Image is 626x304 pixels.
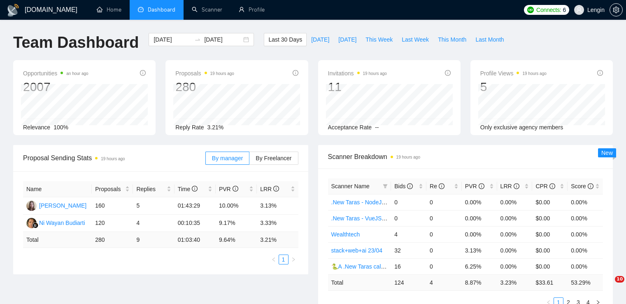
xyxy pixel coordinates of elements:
span: filter [383,184,388,189]
span: Proposals [95,185,123,194]
a: Wealthtech [331,231,360,238]
td: $0.00 [532,242,568,258]
td: 3.23 % [497,274,533,290]
span: This Month [438,35,466,44]
div: 11 [328,79,387,95]
a: .New Taras - VueJS with symbols [331,215,417,222]
div: 5 [480,79,547,95]
button: Last Month [471,33,508,46]
span: info-circle [273,186,279,192]
td: 0.00% [497,242,533,258]
td: 01:03:40 [175,232,216,248]
time: an hour ago [66,71,88,76]
span: Acceptance Rate [328,124,372,131]
span: -- [375,124,379,131]
span: [DATE] [311,35,329,44]
td: $0.00 [532,210,568,226]
span: 10 [615,276,624,283]
td: 6.25% [462,258,497,274]
span: to [194,36,201,43]
td: 0.00% [568,194,603,210]
span: Time [178,186,198,192]
td: $0.00 [532,194,568,210]
td: 4 [391,226,426,242]
button: This Week [361,33,397,46]
td: 0.00% [568,226,603,242]
img: NB [26,201,37,211]
span: info-circle [479,183,484,189]
span: PVR [219,186,238,192]
td: 4 [426,274,462,290]
span: Score [571,183,593,189]
button: right [289,255,298,264]
a: 1 [279,255,288,264]
div: [PERSON_NAME] [39,201,86,210]
a: NWNi Wayan Budiarti [26,219,85,226]
span: Invitations [328,68,387,78]
th: Name [23,181,92,197]
a: NB[PERSON_NAME] [26,202,86,208]
img: upwork-logo.png [527,7,534,13]
td: 120 [92,215,133,232]
td: 0 [426,226,462,242]
li: Next Page [289,255,298,264]
td: 8.87 % [462,274,497,290]
span: info-circle [407,183,413,189]
td: 0.00% [568,242,603,258]
span: This Week [365,35,393,44]
td: 0 [426,242,462,258]
button: [DATE] [307,33,334,46]
span: Reply Rate [175,124,204,131]
td: 0 [426,194,462,210]
button: Last Week [397,33,433,46]
span: user [576,7,582,13]
span: New [601,150,613,156]
span: Bids [394,183,413,189]
span: Dashboard [148,6,175,13]
div: Ni Wayan Budiarti [39,218,85,227]
td: 9.17% [216,215,257,232]
td: 0 [391,210,426,226]
span: LRR [500,183,519,189]
a: homeHome [97,6,121,13]
td: 0.00% [497,258,533,274]
td: 4 [133,215,174,232]
span: Replies [136,185,165,194]
span: Relevance [23,124,50,131]
td: 280 [92,232,133,248]
span: Last Month [475,35,504,44]
th: Proposals [92,181,133,197]
td: 9 [133,232,174,248]
a: userProfile [239,6,265,13]
span: dashboard [138,7,144,12]
a: searchScanner [192,6,222,13]
li: 1 [279,255,289,264]
td: 5 [133,197,174,215]
td: Total [23,232,92,248]
a: .New Taras - NodeJS with symbols [331,199,420,206]
time: 19 hours ago [101,157,125,161]
span: By manager [212,155,243,161]
td: 10.00% [216,197,257,215]
td: 0.00% [462,210,497,226]
span: Re [430,183,444,189]
span: Last Week [402,35,429,44]
td: 0.00% [462,226,497,242]
span: left [271,257,276,262]
span: Scanner Name [331,183,370,189]
td: 124 [391,274,426,290]
span: info-circle [588,183,593,189]
td: 01:43:29 [175,197,216,215]
li: Previous Page [269,255,279,264]
td: 0 [391,194,426,210]
td: 0.00% [497,194,533,210]
time: 19 hours ago [363,71,387,76]
td: 3.33% [257,215,298,232]
td: 00:10:35 [175,215,216,232]
span: filter [381,180,389,192]
time: 19 hours ago [522,71,546,76]
button: setting [610,3,623,16]
td: 160 [92,197,133,215]
span: info-circle [549,183,555,189]
span: Last 30 Days [268,35,302,44]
